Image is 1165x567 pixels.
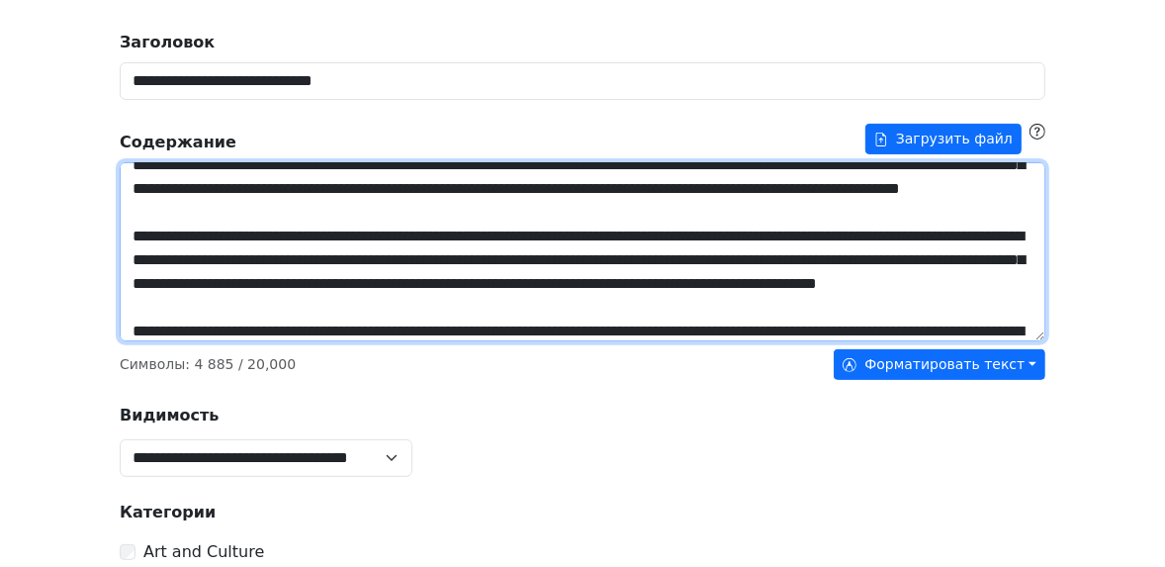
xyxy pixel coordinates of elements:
button: Форматировать текст [834,349,1045,380]
button: Содержание [865,124,1022,154]
span: 4 885 [194,356,233,372]
strong: Содержание [120,131,236,154]
strong: Категории [120,503,216,521]
strong: Видимость [120,406,219,425]
p: Символы : / 20,000 [120,354,296,375]
strong: Заголовок [120,33,215,51]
